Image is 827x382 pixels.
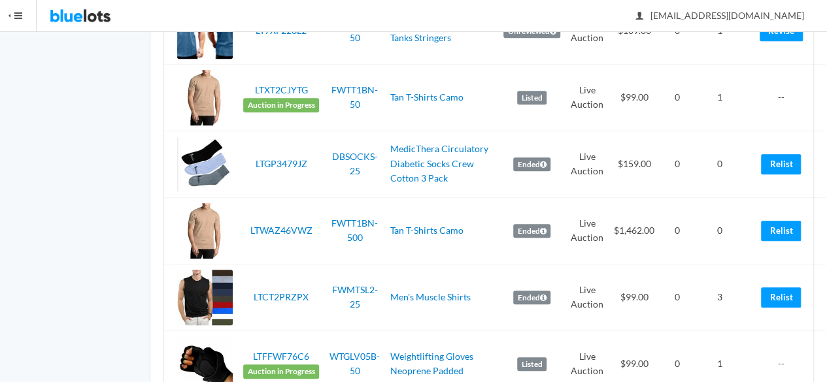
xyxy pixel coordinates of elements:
a: Relist [761,154,801,174]
span: Auction in Progress [243,98,319,112]
a: Relist [761,221,801,241]
a: Men's Muscle Shirts [390,291,471,302]
td: $1,462.00 [609,197,660,264]
a: LTFFWF76C6 [253,351,309,362]
a: FWTT1BN-50 [331,84,378,110]
td: $99.00 [609,64,660,131]
a: FWTT1BN-500 [331,217,378,244]
td: -- [745,64,826,131]
td: 0 [695,197,745,264]
a: LTGP3479JZ [255,158,307,169]
td: $99.00 [609,264,660,330]
a: LTCT2PRZPX [254,291,309,302]
td: 0 [660,197,695,264]
label: Ended [513,157,550,172]
a: LT7XF226L2 [256,25,307,36]
td: 0 [660,264,695,330]
td: Live Auction [565,264,609,330]
td: 1 [695,64,745,131]
td: Live Auction [565,131,609,197]
a: WTGLV05B-50 [329,351,380,377]
label: Ended [513,291,550,305]
td: 0 [660,131,695,197]
td: Live Auction [565,197,609,264]
a: LTWAZ46VWZ [250,225,312,236]
a: MedicThera Circulatory Diabetic Socks Crew Cotton 3 Pack [390,143,488,183]
a: Weightlifting Gloves Neoprene Padded [390,351,473,377]
a: Tan T-Shirts Camo [390,225,464,236]
a: LTXT2CJYTG [254,84,307,95]
span: [EMAIL_ADDRESS][DOMAIN_NAME] [636,10,804,21]
label: Listed [517,357,547,372]
label: Ended [513,224,550,238]
ion-icon: person [633,10,646,23]
a: Relist [761,287,801,308]
td: 0 [695,131,745,197]
a: Tan T-Shirts Camo [390,91,464,103]
span: Auction in Progress [243,364,319,379]
td: 3 [695,264,745,330]
td: Live Auction [565,64,609,131]
td: $159.00 [609,131,660,197]
a: FWMTSL2-25 [331,284,377,310]
td: 0 [660,64,695,131]
a: DBSOCKS-25 [331,151,377,177]
label: Listed [517,91,547,105]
